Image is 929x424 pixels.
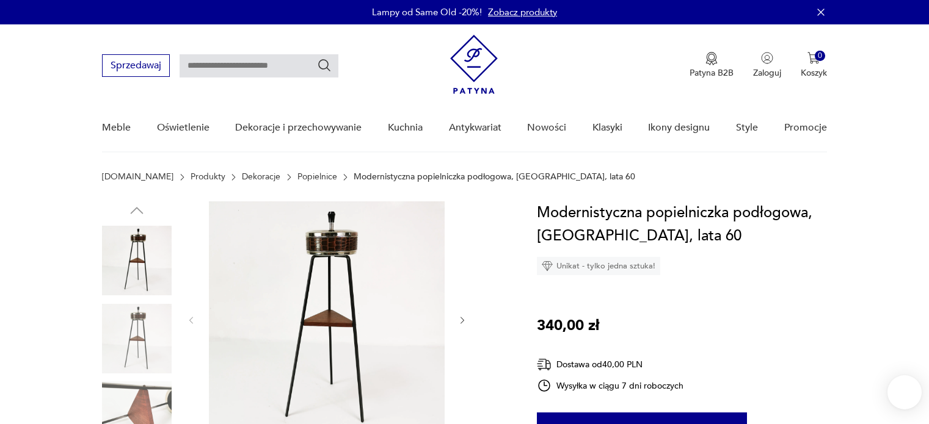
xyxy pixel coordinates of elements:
[157,104,209,151] a: Oświetlenie
[761,52,773,64] img: Ikonka użytkownika
[887,375,922,409] iframe: Smartsupp widget button
[297,172,337,182] a: Popielnice
[102,172,173,182] a: [DOMAIN_NAME]
[102,62,170,71] a: Sprzedawaj
[317,58,332,73] button: Szukaj
[801,52,827,79] button: 0Koszyk
[354,172,635,182] p: Modernistyczna popielniczka podłogowa, [GEOGRAPHIC_DATA], lata 60
[592,104,622,151] a: Klasyki
[102,54,170,77] button: Sprzedawaj
[388,104,423,151] a: Kuchnia
[753,52,781,79] button: Zaloguj
[537,257,660,275] div: Unikat - tylko jedna sztuka!
[449,104,501,151] a: Antykwariat
[242,172,280,182] a: Dekoracje
[690,52,734,79] button: Patyna B2B
[537,357,683,372] div: Dostawa od 40,00 PLN
[537,201,827,248] h1: Modernistyczna popielniczka podłogowa, [GEOGRAPHIC_DATA], lata 60
[784,104,827,151] a: Promocje
[807,52,820,64] img: Ikona koszyka
[537,314,599,337] p: 340,00 zł
[753,67,781,79] p: Zaloguj
[690,52,734,79] a: Ikona medaluPatyna B2B
[102,226,172,295] img: Zdjęcie produktu Modernistyczna popielniczka podłogowa, Niemcy, lata 60
[527,104,566,151] a: Nowości
[537,378,683,393] div: Wysyłka w ciągu 7 dni roboczych
[102,304,172,373] img: Zdjęcie produktu Modernistyczna popielniczka podłogowa, Niemcy, lata 60
[801,67,827,79] p: Koszyk
[235,104,362,151] a: Dekoracje i przechowywanie
[102,104,131,151] a: Meble
[372,6,482,18] p: Lampy od Same Old -20%!
[815,51,825,61] div: 0
[705,52,718,65] img: Ikona medalu
[450,35,498,94] img: Patyna - sklep z meblami i dekoracjami vintage
[488,6,557,18] a: Zobacz produkty
[542,261,553,271] img: Ikona diamentu
[191,172,225,182] a: Produkty
[537,357,552,372] img: Ikona dostawy
[690,67,734,79] p: Patyna B2B
[648,104,710,151] a: Ikony designu
[736,104,758,151] a: Style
